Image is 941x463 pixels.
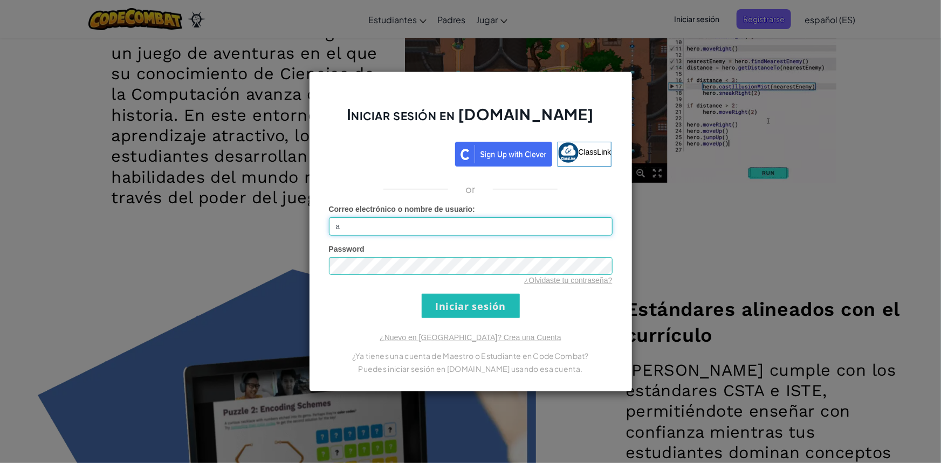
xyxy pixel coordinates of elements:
h2: Iniciar sesión en [DOMAIN_NAME] [329,104,613,135]
img: classlink-logo-small.png [558,142,579,163]
a: ¿Olvidaste tu contraseña? [524,276,612,285]
input: Iniciar sesión [422,294,520,318]
img: clever_sso_button@2x.png [455,142,552,167]
a: ¿Nuevo en [GEOGRAPHIC_DATA]? Crea una Cuenta [380,333,561,342]
label: : [329,204,476,215]
p: or [465,183,476,196]
span: ClassLink [579,147,612,156]
p: Puedes iniciar sesión en [DOMAIN_NAME] usando esa cuenta. [329,362,613,375]
span: Correo electrónico o nombre de usuario [329,205,473,213]
span: Password [329,245,365,253]
iframe: Botón Iniciar sesión con Google [324,141,455,164]
p: ¿Ya tienes una cuenta de Maestro o Estudiante en CodeCombat? [329,349,613,362]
